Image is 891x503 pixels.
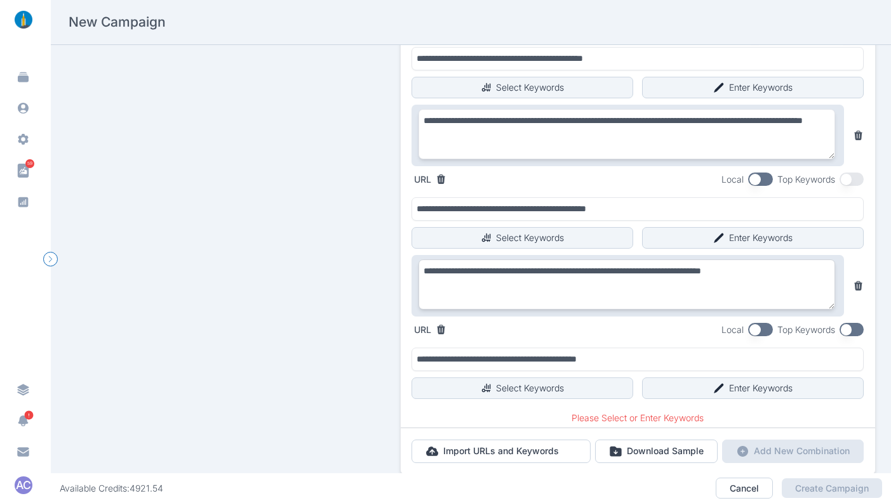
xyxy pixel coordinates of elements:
div: Available Credits: 4921.54 [60,483,163,494]
span: Local [721,324,744,335]
p: Please Select or Enter Keywords [412,412,864,424]
button: Enter Keywords [642,377,864,399]
span: 59 [25,159,34,168]
h2: New Campaign [69,13,166,31]
button: Cancel [716,478,773,499]
button: Enter Keywords [642,227,864,249]
img: linklaunch_small.2ae18699.png [10,11,37,29]
button: Select Keywords [412,77,633,98]
button: Import URLs and Keywords [412,440,591,463]
p: Import URLs and Keywords [443,445,559,457]
span: Top Keywords [777,174,835,185]
p: Add New Combination [754,445,850,457]
button: Create Campaign [782,478,882,499]
button: Select Keywords [412,377,633,399]
button: Enter Keywords [642,77,864,98]
button: Add New Combination [722,440,864,463]
span: Local [721,174,744,185]
span: Top Keywords [777,324,835,335]
button: Download Sample [595,440,718,463]
label: URL [414,324,431,336]
label: URL [414,174,431,185]
button: Select Keywords [412,227,633,249]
